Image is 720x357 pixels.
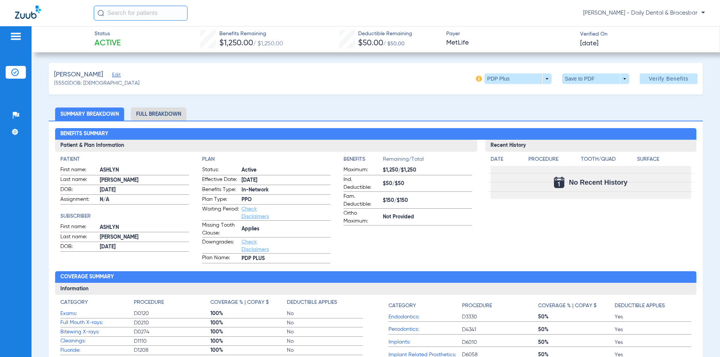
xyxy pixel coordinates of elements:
[241,239,269,252] a: Check Disclaimers
[241,225,330,233] span: Applies
[383,166,472,174] span: $1,250/$1,250
[446,30,574,38] span: Payer
[682,321,720,357] iframe: Chat Widget
[538,339,615,346] span: 50%
[580,39,598,48] span: [DATE]
[60,243,97,252] span: DOB:
[637,155,691,166] app-breakdown-title: Surface
[202,221,239,237] span: Missing Tooth Clause:
[287,328,363,336] span: No
[134,319,210,327] span: D0210
[383,197,472,205] span: $150/$150
[134,299,210,309] app-breakdown-title: Procedure
[112,72,119,79] span: Edit
[219,30,283,38] span: Benefits Remaining
[538,326,615,333] span: 50%
[60,166,97,175] span: First name:
[383,41,405,46] span: / $50.00
[100,196,189,204] span: N/A
[649,76,688,82] span: Verify Benefits
[476,76,482,82] img: info-icon
[100,166,189,174] span: ASHLYN
[202,238,239,253] span: Downgrades:
[569,179,627,186] span: No Recent History
[358,30,412,38] span: Deductible Remaining
[100,186,189,194] span: [DATE]
[60,347,134,354] span: Fluoride:
[60,310,134,318] span: Exams:
[134,347,210,354] span: D1208
[343,176,380,191] span: Ind. Deductible:
[219,39,253,47] span: $1,250.00
[343,155,383,163] h4: Benefits
[637,155,691,163] h4: Surface
[241,255,330,263] span: PDP PLUS
[202,205,239,220] span: Waiting Period:
[383,155,472,166] span: Remaining/Total
[446,38,574,48] span: MetLife
[538,302,597,310] h4: Coverage % | Copay $
[462,339,538,346] span: D6010
[490,155,522,163] h4: Date
[202,196,239,205] span: Plan Type:
[528,155,578,166] app-breakdown-title: Procedure
[100,233,189,241] span: [PERSON_NAME]
[210,319,287,327] span: 100%
[60,186,97,195] span: DOB:
[253,41,283,47] span: / $1,250.00
[100,224,189,232] span: ASHLYN
[10,32,22,41] img: hamburger-icon
[358,39,383,47] span: $50.00
[55,271,696,283] h2: Coverage Summary
[54,70,103,79] span: [PERSON_NAME]
[388,299,462,312] app-breakdown-title: Category
[581,155,634,163] h4: Tooth/Quad
[210,299,269,306] h4: Coverage % | Copay $
[15,6,41,19] img: Zuub Logo
[490,155,522,166] app-breakdown-title: Date
[131,108,186,121] li: Full Breakdown
[343,155,383,166] app-breakdown-title: Benefits
[60,196,97,205] span: Assignment:
[60,176,97,185] span: Last name:
[388,338,462,346] span: Implants:
[287,299,337,306] h4: Deductible Applies
[343,209,380,225] span: Ortho Maximum:
[484,73,552,84] button: PDP Plus
[134,338,210,345] span: D1110
[528,155,578,163] h4: Procedure
[538,313,615,321] span: 50%
[60,212,189,220] h4: Subscriber
[462,302,492,310] h4: Procedure
[202,254,239,263] span: Plan Name:
[60,299,88,306] h4: Category
[485,140,696,152] h3: Recent History
[100,243,189,251] span: [DATE]
[241,176,330,184] span: [DATE]
[94,30,121,38] span: Status
[287,347,363,354] span: No
[287,299,363,309] app-breakdown-title: Deductible Applies
[462,326,538,333] span: D4341
[615,313,691,321] span: Yes
[580,30,708,38] span: Verified On
[97,10,104,16] img: Search Icon
[202,186,239,195] span: Benefits Type:
[562,73,629,84] button: Save to PDF
[462,299,538,312] app-breakdown-title: Procedure
[210,338,287,345] span: 100%
[554,177,564,188] img: Calendar
[210,310,287,317] span: 100%
[343,166,380,175] span: Maximum:
[210,299,287,309] app-breakdown-title: Coverage % | Copay $
[241,186,330,194] span: In-Network
[383,180,472,188] span: $50/$50
[241,206,269,219] a: Check Disclaimers
[202,166,239,175] span: Status:
[202,155,330,163] h4: Plan
[100,176,189,184] span: [PERSON_NAME]
[202,176,239,185] span: Effective Date:
[55,283,696,295] h3: Information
